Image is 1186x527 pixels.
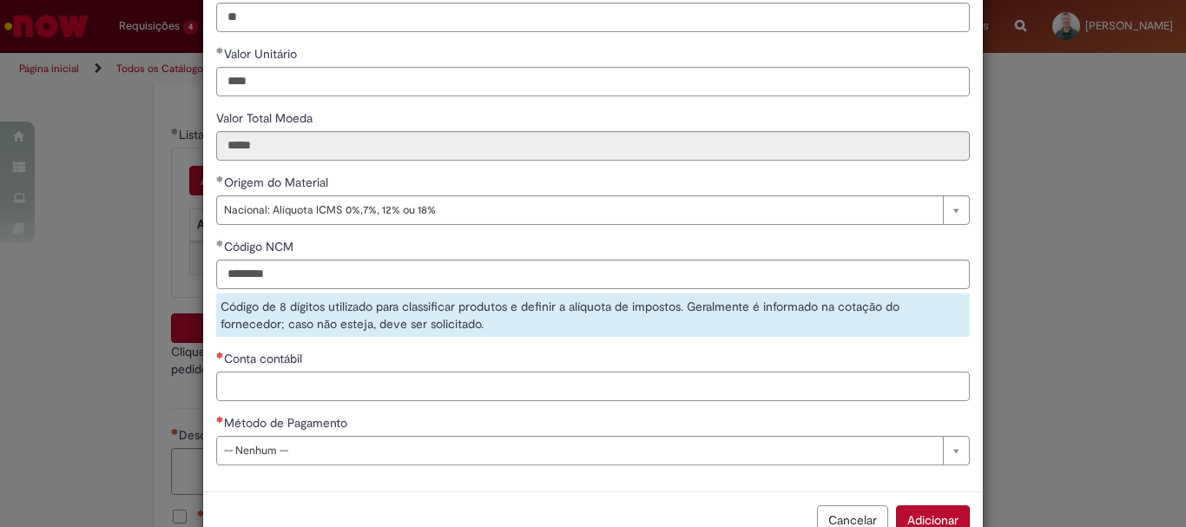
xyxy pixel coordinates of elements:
span: Somente leitura - Valor Total Moeda [216,110,316,126]
div: Código de 8 dígitos utilizado para classificar produtos e definir a alíquota de impostos. Geralme... [216,293,970,337]
input: Conta contábil [216,372,970,401]
input: Valor Unitário [216,67,970,96]
input: Código NCM [216,260,970,289]
span: Conta contábil [224,351,306,366]
span: Obrigatório Preenchido [216,175,224,182]
span: Necessários [216,352,224,359]
span: Método de Pagamento [224,415,351,431]
input: Valor Total Moeda [216,131,970,161]
input: Quantidade [216,3,970,32]
span: Origem do Material [224,175,332,190]
span: Código NCM [224,239,297,254]
span: Necessários [216,416,224,423]
span: Obrigatório Preenchido [216,240,224,247]
span: Valor Unitário [224,46,300,62]
span: -- Nenhum -- [224,437,934,464]
span: Nacional: Alíquota ICMS 0%,7%, 12% ou 18% [224,196,934,224]
span: Obrigatório Preenchido [216,47,224,54]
